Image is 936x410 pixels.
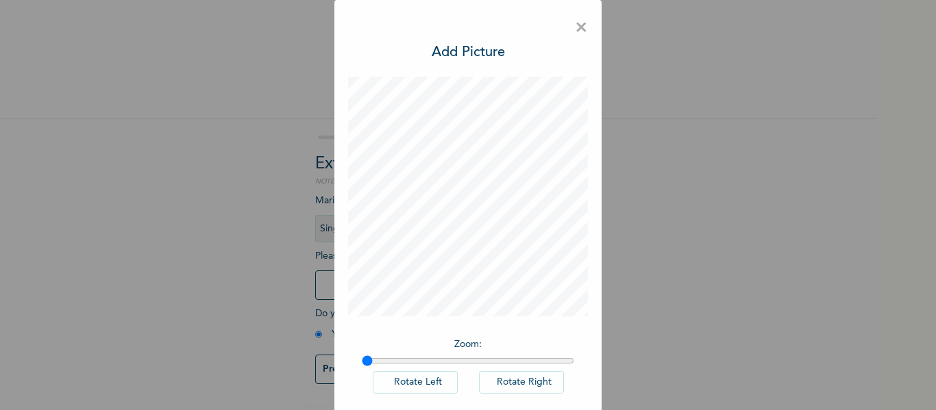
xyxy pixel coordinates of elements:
[373,371,458,394] button: Rotate Left
[362,337,574,352] p: Zoom :
[575,14,588,42] span: ×
[432,42,505,63] h3: Add Picture
[315,251,562,307] span: Please add a recent Passport Photograph
[479,371,564,394] button: Rotate Right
